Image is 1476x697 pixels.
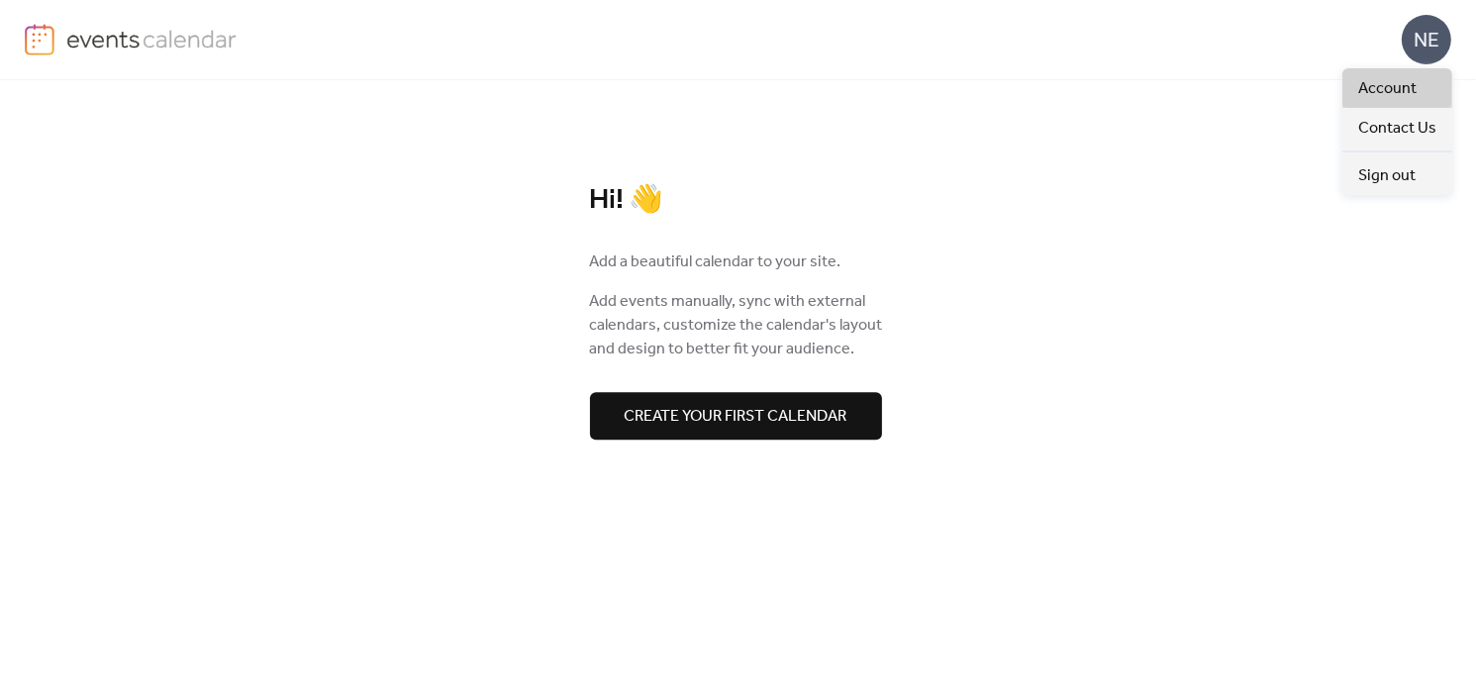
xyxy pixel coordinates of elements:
[1358,77,1417,101] span: Account
[1342,68,1452,108] a: Account
[625,405,847,429] span: Create your first calendar
[590,392,882,440] button: Create your first calendar
[1342,108,1452,148] a: Contact Us
[590,183,887,218] div: Hi! 👋
[1358,117,1436,141] span: Contact Us
[25,24,54,55] img: logo
[66,24,238,53] img: logo-type
[1402,15,1451,64] div: NE
[1358,164,1416,188] span: Sign out
[590,290,887,361] span: Add events manually, sync with external calendars, customize the calendar's layout and design to ...
[590,250,841,274] span: Add a beautiful calendar to your site.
